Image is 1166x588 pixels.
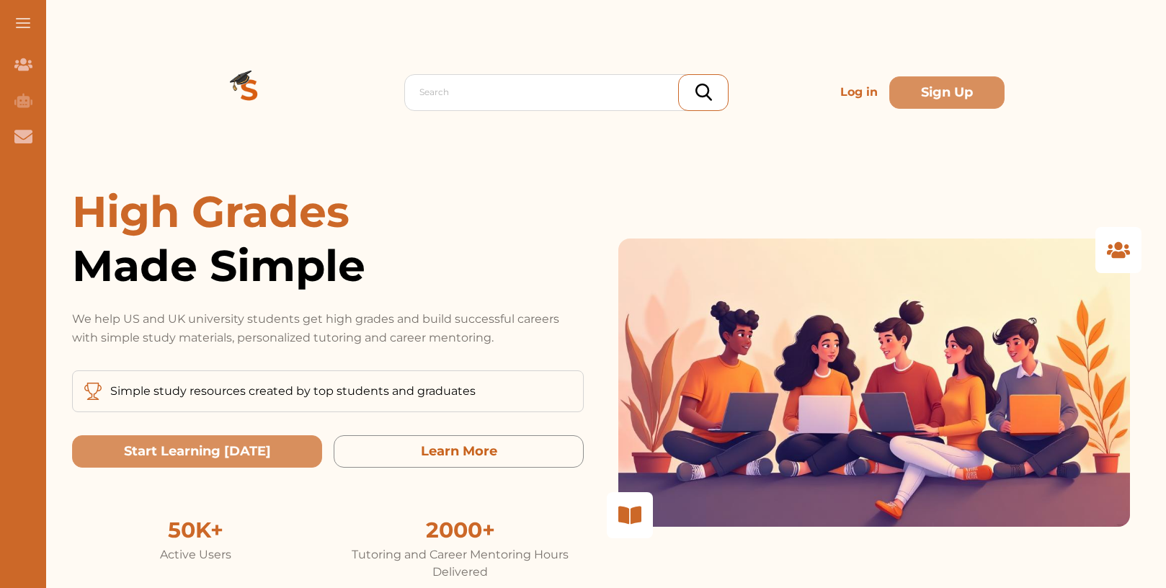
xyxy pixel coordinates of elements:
[72,546,319,563] div: Active Users
[337,514,584,546] div: 2000+
[72,310,584,347] p: We help US and UK university students get high grades and build successful careers with simple st...
[337,546,584,581] div: Tutoring and Career Mentoring Hours Delivered
[889,76,1005,109] button: Sign Up
[695,84,712,101] img: search_icon
[110,383,476,400] p: Simple study resources created by top students and graduates
[835,78,884,107] p: Log in
[334,435,584,468] button: Learn More
[72,185,350,238] span: High Grades
[72,514,319,546] div: 50K+
[72,239,584,293] span: Made Simple
[197,40,301,144] img: Logo
[72,435,322,468] button: Start Learning Today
